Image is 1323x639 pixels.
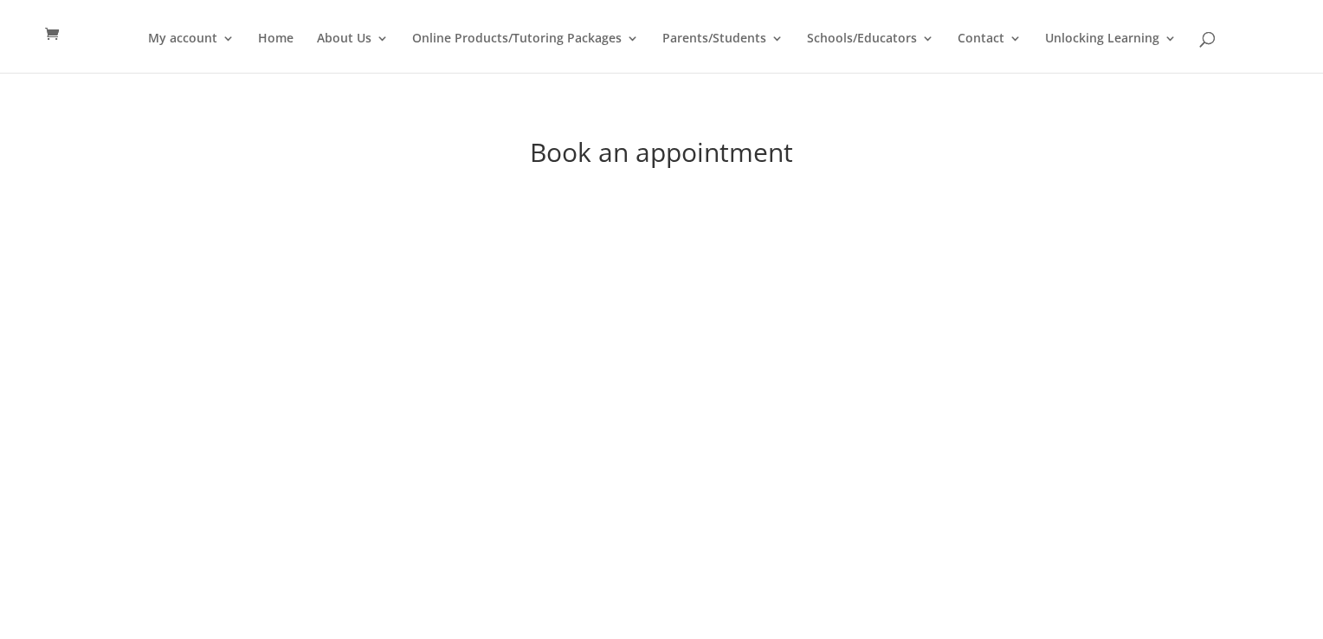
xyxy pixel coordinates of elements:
a: Parents/Students [662,32,784,73]
a: My account [148,32,235,73]
a: About Us [317,32,389,73]
a: Online Products/Tutoring Packages [412,32,639,73]
a: Unlocking Learning [1045,32,1177,73]
h1: Book an appointment [194,139,1129,174]
a: Schools/Educators [807,32,934,73]
a: Contact [958,32,1022,73]
a: Home [258,32,294,73]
